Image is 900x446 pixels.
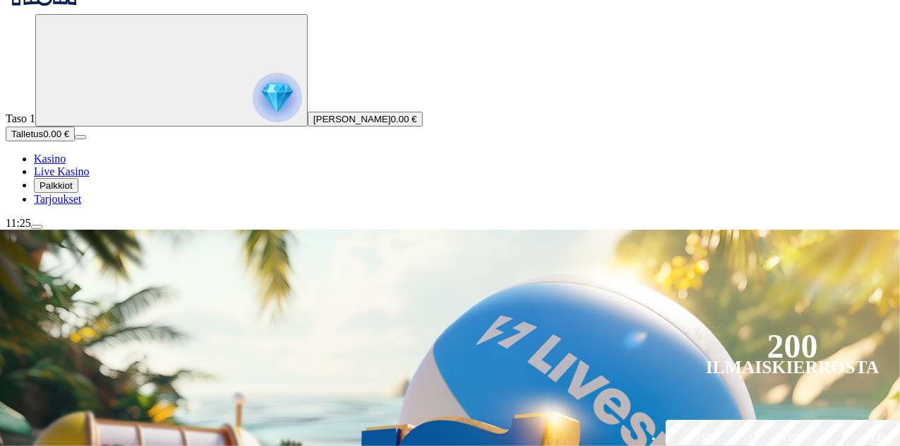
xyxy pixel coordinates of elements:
[34,165,90,177] span: Live Kasino
[35,14,308,127] button: reward progress
[6,112,35,124] span: Taso 1
[6,1,90,13] a: Fruta
[313,114,391,124] span: [PERSON_NAME]
[75,135,86,139] button: menu
[706,359,880,376] div: Ilmaiskierrosta
[6,217,31,229] span: 11:25
[34,153,66,165] span: Kasino
[6,127,75,141] button: Talletusplus icon0.00 €
[34,165,90,177] a: poker-chip iconLive Kasino
[34,153,66,165] a: diamond iconKasino
[11,129,43,139] span: Talletus
[40,180,73,191] span: Palkkiot
[34,193,81,205] a: gift-inverted iconTarjoukset
[34,178,78,193] button: reward iconPalkkiot
[34,193,81,205] span: Tarjoukset
[43,129,69,139] span: 0.00 €
[391,114,417,124] span: 0.00 €
[767,338,818,355] div: 200
[253,73,302,122] img: reward progress
[31,225,42,229] button: menu
[308,112,423,127] button: [PERSON_NAME]0.00 €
